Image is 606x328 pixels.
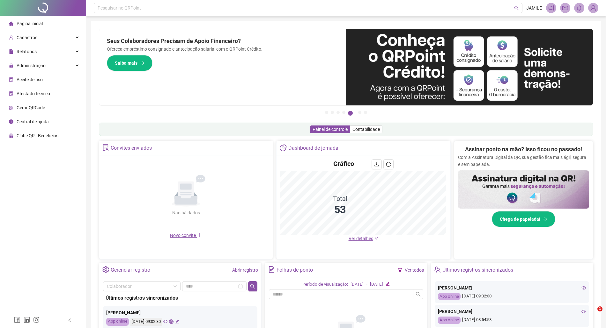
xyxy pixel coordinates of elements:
span: Gerar QRCode [17,105,45,110]
span: arrow-right [543,217,547,221]
span: search [250,284,255,289]
button: 3 [336,111,340,114]
span: pie-chart [280,144,286,151]
button: Chega de papelada! [492,211,555,227]
div: [DATE] 09:02:30 [130,318,162,326]
div: App online [438,317,461,324]
div: App online [438,293,461,300]
div: Não há dados [157,209,215,216]
div: [DATE] 09:02:30 [438,293,586,300]
button: 2 [331,111,334,114]
div: Folhas de ponto [277,265,313,275]
span: lock [9,63,13,68]
span: Clube QR - Beneficios [17,133,58,138]
span: Administração [17,63,46,68]
span: setting [102,266,109,273]
p: Ofereça empréstimo consignado e antecipação salarial com o QRPoint Crédito. [107,46,338,53]
span: Ver detalhes [349,236,373,241]
span: file-text [268,266,275,273]
span: left [68,318,72,323]
span: home [9,21,13,26]
span: facebook [14,317,20,323]
div: Gerenciar registro [111,265,150,275]
span: eye [581,286,586,290]
div: [PERSON_NAME] [438,284,586,291]
button: 6 [358,111,361,114]
button: 7 [364,111,367,114]
div: Período de visualização: [302,281,348,288]
span: file [9,49,13,54]
span: solution [9,91,13,96]
span: Chega de papelada! [500,216,540,223]
span: Aceite de uso [17,77,43,82]
span: down [374,236,379,240]
span: user-add [9,35,13,40]
div: Últimos registros sincronizados [106,294,255,302]
div: Convites enviados [111,143,152,153]
span: instagram [33,317,40,323]
span: download [374,162,379,167]
div: [DATE] [351,281,364,288]
span: Atestado técnico [17,91,50,96]
a: Abrir registro [232,267,258,273]
span: reload [386,162,391,167]
span: Painel de controle [313,127,348,132]
span: team [434,266,441,273]
button: 5 [348,111,353,116]
img: banner%2F11e687cd-1386-4cbd-b13b-7bd81425532d.png [346,29,593,105]
span: notification [548,5,554,11]
span: solution [102,144,109,151]
a: Ver detalhes down [349,236,379,241]
span: global [169,319,173,324]
button: 4 [342,111,345,114]
span: linkedin [24,317,30,323]
span: edit [175,319,179,324]
span: plus [197,232,202,238]
span: edit [386,282,390,286]
span: gift [9,133,13,138]
span: filter [398,268,402,272]
h4: Gráfico [333,159,354,168]
p: Com a Assinatura Digital da QR, sua gestão fica mais ágil, segura e sem papelada. [458,154,589,168]
span: bell [576,5,582,11]
span: search [514,6,519,11]
button: 1 [325,111,328,114]
span: JAMILE [526,4,542,11]
button: Saiba mais [107,55,152,71]
span: Página inicial [17,21,43,26]
span: Novo convite [170,233,202,238]
a: Ver todos [405,267,424,273]
span: 1 [597,306,602,311]
h2: Seus Colaboradores Precisam de Apoio Financeiro? [107,37,338,46]
span: Cadastros [17,35,37,40]
div: - [366,281,367,288]
span: Saiba mais [115,60,137,67]
div: Últimos registros sincronizados [442,265,513,275]
span: arrow-right [140,61,144,65]
span: Relatórios [17,49,37,54]
div: Dashboard de jornada [288,143,338,153]
iframe: Intercom live chat [584,306,600,322]
span: eye [163,319,167,324]
div: [DATE] 08:54:58 [438,317,586,324]
img: banner%2F02c71560-61a6-44d4-94b9-c8ab97240462.png [458,170,589,209]
span: Contabilidade [352,127,380,132]
img: 90348 [588,3,598,13]
span: Central de ajuda [17,119,49,124]
div: App online [106,318,129,326]
span: info-circle [9,119,13,124]
div: [PERSON_NAME] [106,309,254,316]
span: eye [581,309,586,314]
h2: Assinar ponto na mão? Isso ficou no passado! [465,145,582,154]
span: mail [562,5,568,11]
span: qrcode [9,105,13,110]
div: [PERSON_NAME] [438,308,586,315]
span: audit [9,77,13,82]
div: [DATE] [370,281,383,288]
span: search [416,292,421,297]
